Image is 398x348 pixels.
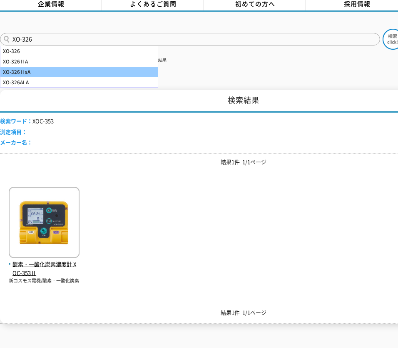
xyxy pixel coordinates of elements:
p: 新コスモス電機/酸素・一酸化炭素 [9,277,80,285]
a: 酸素・一酸化炭素濃度計 XOC-353Ⅱ [9,251,80,277]
div: XO-326 [0,46,158,56]
img: XOC-353Ⅱ [9,187,80,260]
div: XO-326ⅡA [0,56,158,67]
span: 酸素・一酸化炭素濃度計 XOC-353Ⅱ [9,260,80,277]
div: XO-326ⅡsA [0,67,158,77]
div: XO-326ALA [0,77,158,88]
